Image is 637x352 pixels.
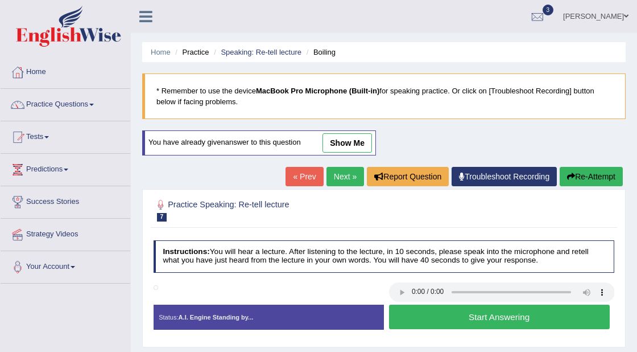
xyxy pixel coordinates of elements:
[142,130,376,155] div: You have already given answer to this question
[322,133,372,153] a: show me
[157,213,167,222] span: 7
[221,48,301,56] a: Speaking: Re-tell lecture
[172,47,209,58] li: Practice
[1,56,130,85] a: Home
[367,167,449,186] button: Report Question
[179,314,254,321] strong: A.I. Engine Standing by...
[154,198,440,222] h2: Practice Speaking: Re-tell lecture
[1,251,130,280] a: Your Account
[1,89,130,117] a: Practice Questions
[286,167,323,186] a: « Prev
[1,154,130,182] a: Predictions
[389,305,610,329] button: Start Answering
[1,121,130,150] a: Tests
[560,167,623,186] button: Re-Attempt
[1,219,130,247] a: Strategy Videos
[163,247,209,256] b: Instructions:
[452,167,557,186] a: Troubleshoot Recording
[154,305,384,330] div: Status:
[256,87,379,95] b: MacBook Pro Microphone (Built-in)
[154,240,615,273] h4: You will hear a lecture. After listening to the lecture, in 10 seconds, please speak into the mic...
[543,5,554,15] span: 3
[326,167,364,186] a: Next »
[304,47,336,58] li: Boiling
[151,48,171,56] a: Home
[1,186,130,215] a: Success Stories
[142,73,626,119] blockquote: * Remember to use the device for speaking practice. Or click on [Troubleshoot Recording] button b...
